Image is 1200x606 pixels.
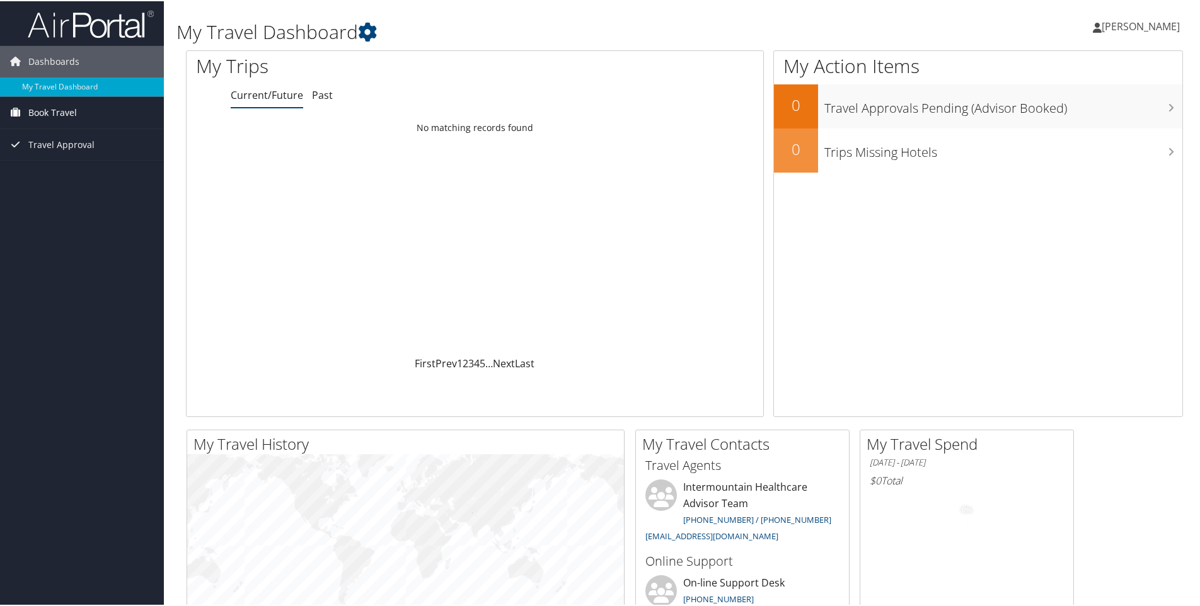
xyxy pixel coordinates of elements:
a: Current/Future [231,87,303,101]
h1: My Travel Dashboard [176,18,854,44]
h1: My Action Items [774,52,1182,78]
tspan: 0% [962,505,972,513]
a: 1 [457,355,463,369]
img: airportal-logo.png [28,8,154,38]
h2: My Travel Contacts [642,432,849,454]
span: … [485,355,493,369]
a: [PHONE_NUMBER] [683,592,754,603]
a: 2 [463,355,468,369]
h2: My Travel Spend [867,432,1073,454]
a: [EMAIL_ADDRESS][DOMAIN_NAME] [645,529,778,540]
h3: Trips Missing Hotels [824,136,1182,160]
a: Next [493,355,515,369]
span: $0 [870,472,881,486]
a: Past [312,87,333,101]
a: Last [515,355,534,369]
a: Prev [436,355,457,369]
span: [PERSON_NAME] [1102,18,1180,32]
h1: My Trips [196,52,514,78]
a: 3 [468,355,474,369]
a: First [415,355,436,369]
td: No matching records found [187,115,763,138]
h6: [DATE] - [DATE] [870,455,1064,467]
li: Intermountain Healthcare Advisor Team [639,478,846,546]
a: 0Travel Approvals Pending (Advisor Booked) [774,83,1182,127]
a: 4 [474,355,480,369]
a: 5 [480,355,485,369]
h6: Total [870,472,1064,486]
a: [PERSON_NAME] [1093,6,1192,44]
h2: My Travel History [193,432,624,454]
a: 0Trips Missing Hotels [774,127,1182,171]
span: Travel Approval [28,128,95,159]
h3: Travel Agents [645,455,839,473]
h3: Travel Approvals Pending (Advisor Booked) [824,92,1182,116]
a: [PHONE_NUMBER] / [PHONE_NUMBER] [683,513,831,524]
h3: Online Support [645,551,839,569]
span: Dashboards [28,45,79,76]
h2: 0 [774,137,818,159]
span: Book Travel [28,96,77,127]
h2: 0 [774,93,818,115]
